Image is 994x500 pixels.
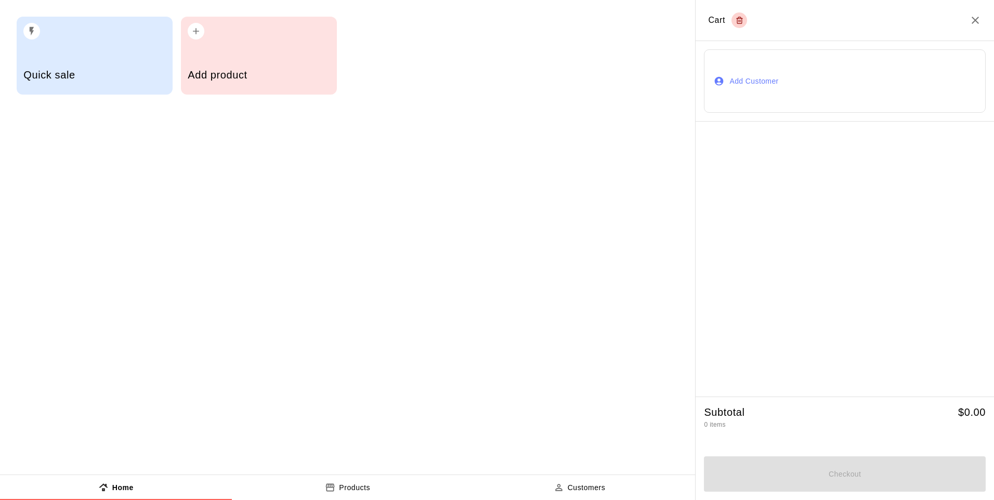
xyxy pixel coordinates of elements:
span: 0 items [704,421,725,428]
h5: $ 0.00 [958,405,986,419]
button: Quick sale [17,17,173,95]
p: Customers [568,482,606,493]
h5: Quick sale [23,68,165,82]
h5: Subtotal [704,405,744,419]
p: Home [112,482,134,493]
p: Products [339,482,370,493]
button: Add Customer [704,49,986,112]
button: Add product [181,17,337,95]
button: Close [969,14,982,27]
h5: Add product [188,68,330,82]
button: Empty cart [731,12,747,28]
div: Cart [708,12,747,28]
